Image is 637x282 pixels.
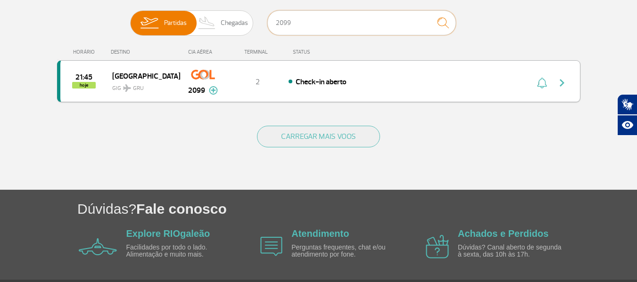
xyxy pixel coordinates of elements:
img: sino-painel-voo.svg [537,77,547,89]
span: [GEOGRAPHIC_DATA] [112,70,173,82]
h1: Dúvidas? [77,199,637,218]
button: Abrir tradutor de língua de sinais. [617,94,637,115]
p: Dúvidas? Canal aberto de segunda à sexta, das 10h às 17h. [458,244,566,258]
img: slider-embarque [134,11,164,35]
img: slider-desembarque [193,11,221,35]
a: Atendimento [291,228,349,239]
span: GIG [112,79,173,93]
div: DESTINO [111,49,180,55]
span: GRU [133,84,144,93]
img: airplane icon [426,235,449,258]
button: Abrir recursos assistivos. [617,115,637,136]
div: CIA AÉREA [180,49,227,55]
p: Perguntas frequentes, chat e/ou atendimento por fone. [291,244,400,258]
img: airplane icon [260,237,282,256]
span: 2 [256,77,260,87]
a: Explore RIOgaleão [126,228,210,239]
img: airplane icon [79,238,117,255]
a: Achados e Perdidos [458,228,548,239]
div: STATUS [288,49,365,55]
div: TERMINAL [227,49,288,55]
span: Fale conosco [136,201,227,217]
img: seta-direita-painel-voo.svg [556,77,568,89]
button: CARREGAR MAIS VOOS [257,126,380,147]
span: Partidas [164,11,187,35]
p: Facilidades por todo o lado. Alimentação e muito mais. [126,244,235,258]
span: 2025-09-30 21:45:00 [75,74,92,81]
div: HORÁRIO [60,49,111,55]
img: mais-info-painel-voo.svg [209,86,218,95]
div: Plugin de acessibilidade da Hand Talk. [617,94,637,136]
input: Voo, cidade ou cia aérea [267,10,456,35]
span: Check-in aberto [296,77,347,87]
span: 2099 [188,85,205,96]
span: hoje [72,82,96,89]
span: Chegadas [221,11,248,35]
img: destiny_airplane.svg [123,84,131,92]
